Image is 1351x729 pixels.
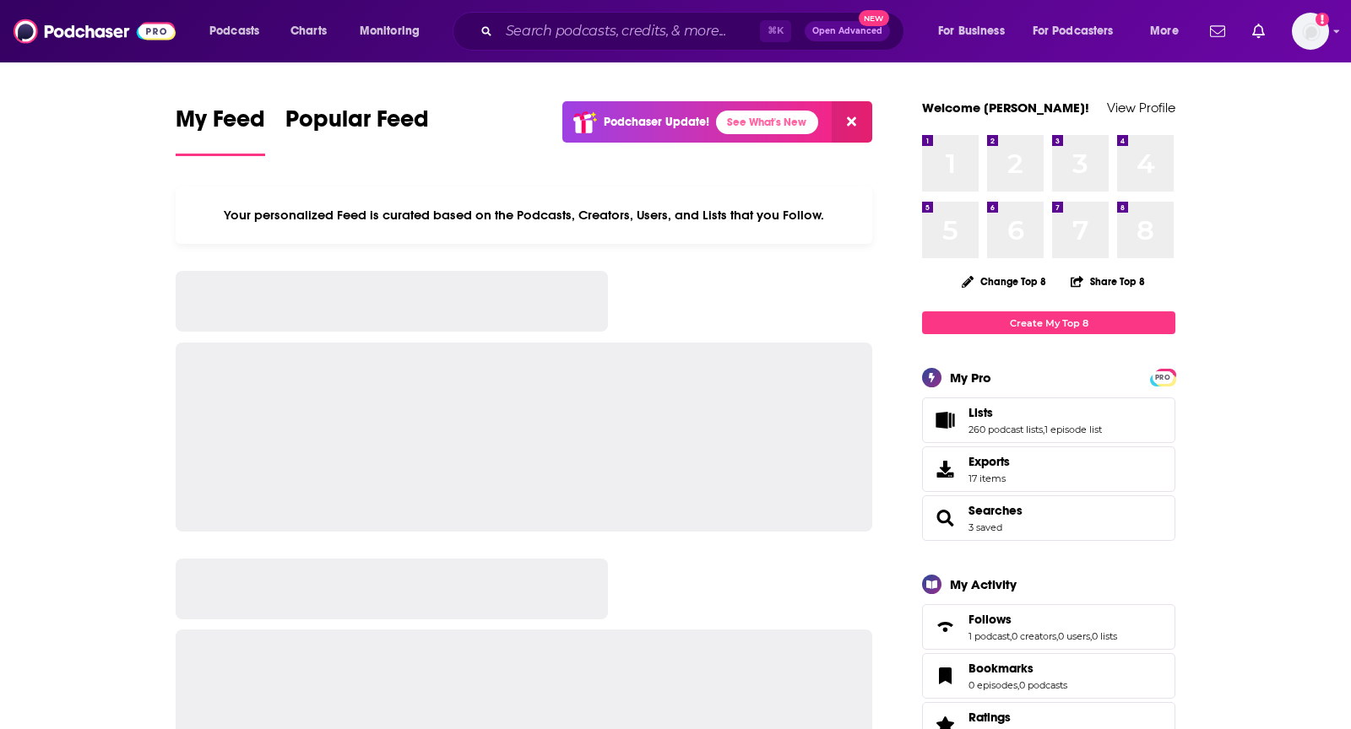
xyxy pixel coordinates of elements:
[968,679,1017,691] a: 0 episodes
[922,495,1175,541] span: Searches
[968,424,1043,435] a: 260 podcast lists
[928,615,962,639] a: Follows
[1150,19,1179,43] span: More
[348,18,442,45] button: open menu
[1058,630,1090,642] a: 0 users
[805,21,890,41] button: Open AdvancedNew
[968,472,1010,484] span: 17 items
[968,661,1067,676] a: Bookmarks
[1070,265,1146,298] button: Share Top 8
[922,604,1175,650] span: Follows
[285,105,429,156] a: Popular Feed
[1019,679,1067,691] a: 0 podcasts
[1153,370,1173,383] a: PRO
[968,454,1010,469] span: Exports
[1010,630,1012,642] span: ,
[198,18,281,45] button: open menu
[1138,18,1200,45] button: open menu
[1044,424,1102,435] a: 1 episode list
[499,18,760,45] input: Search podcasts, credits, & more...
[1316,13,1329,26] svg: Add a profile image
[1092,630,1117,642] a: 0 lists
[14,15,176,47] img: Podchaser - Follow, Share and Rate Podcasts
[928,664,962,688] a: Bookmarks
[176,105,265,156] a: My Feed
[1245,17,1272,46] a: Show notifications dropdown
[968,405,1102,420] a: Lists
[859,10,889,26] span: New
[928,408,962,432] a: Lists
[209,19,259,43] span: Podcasts
[968,661,1034,676] span: Bookmarks
[1017,679,1019,691] span: ,
[469,12,920,51] div: Search podcasts, credits, & more...
[360,19,420,43] span: Monitoring
[1056,630,1058,642] span: ,
[968,612,1012,627] span: Follows
[968,710,1011,725] span: Ratings
[1292,13,1329,50] button: Show profile menu
[1090,630,1092,642] span: ,
[812,27,882,35] span: Open Advanced
[1292,13,1329,50] img: User Profile
[968,630,1010,642] a: 1 podcast
[922,653,1175,699] span: Bookmarks
[968,405,993,420] span: Lists
[1012,630,1056,642] a: 0 creators
[968,710,1067,725] a: Ratings
[1153,371,1173,384] span: PRO
[928,457,962,481] span: Exports
[279,18,337,45] a: Charts
[1043,424,1044,435] span: ,
[922,100,1089,116] a: Welcome [PERSON_NAME]!
[604,115,709,129] p: Podchaser Update!
[922,311,1175,334] a: Create My Top 8
[285,105,429,143] span: Popular Feed
[950,576,1017,592] div: My Activity
[922,446,1175,492] a: Exports
[952,271,1056,292] button: Change Top 8
[176,186,872,244] div: Your personalized Feed is curated based on the Podcasts, Creators, Users, and Lists that you Follow.
[176,105,265,143] span: My Feed
[1203,17,1232,46] a: Show notifications dropdown
[716,111,818,134] a: See What's New
[922,397,1175,443] span: Lists
[1022,18,1138,45] button: open menu
[926,18,1026,45] button: open menu
[1292,13,1329,50] span: Logged in as TeemsPR
[968,612,1117,627] a: Follows
[938,19,1005,43] span: For Business
[968,521,1002,533] a: 3 saved
[928,506,962,530] a: Searches
[968,503,1023,518] a: Searches
[760,20,791,42] span: ⌘ K
[1033,19,1114,43] span: For Podcasters
[1107,100,1175,116] a: View Profile
[950,370,991,386] div: My Pro
[290,19,327,43] span: Charts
